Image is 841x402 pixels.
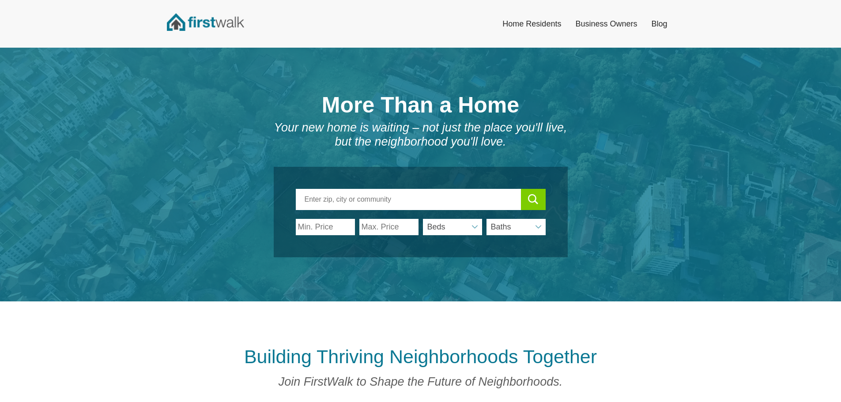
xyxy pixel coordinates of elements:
[274,92,568,118] h1: More Than a Home
[167,376,675,388] div: Join FirstWalk to Shape the Future of Neighborhoods.
[167,13,244,31] img: FirstWalk
[568,14,644,34] a: Business Owners
[644,14,674,34] a: Blog
[167,346,675,368] h2: Building Thriving Neighborhoods Together
[296,219,355,235] input: Min. Price
[274,120,568,149] p: Your new home is waiting – not just the place you'll live, but the neighborhood you'll love.
[296,189,521,210] input: Enter zip, city or community
[359,219,419,235] input: Max. Price
[495,14,568,34] a: Home Residents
